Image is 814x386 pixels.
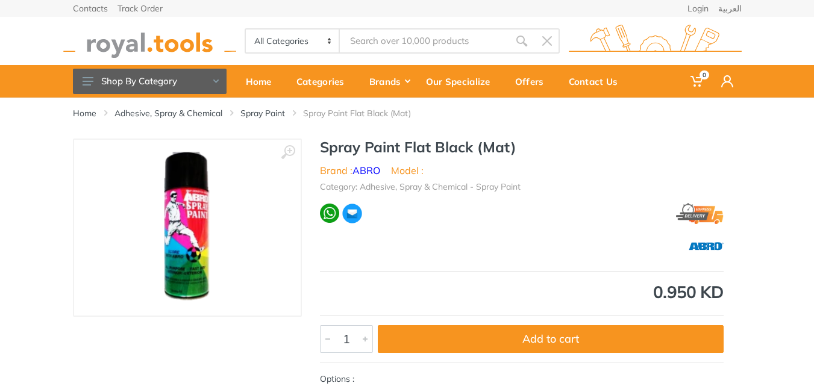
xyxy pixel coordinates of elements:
img: ABRO [689,231,724,261]
img: ma.webp [342,203,363,224]
a: Spray Paint [240,107,285,119]
h1: Spray Paint Flat Black (Mat) [320,139,724,156]
a: العربية [718,4,742,13]
li: Brand : [320,163,380,178]
li: Category: Adhesive, Spray & Chemical - Spray Paint [320,181,521,193]
li: Spray Paint Flat Black (Mat) [303,107,429,119]
select: Category [246,30,340,52]
a: Track Order [117,4,163,13]
a: 0 [682,65,713,98]
button: Shop By Category [73,69,227,94]
a: Categories [288,65,361,98]
a: Contact Us [560,65,634,98]
a: Home [237,65,288,98]
img: royal.tools Logo [569,25,742,58]
a: ABRO [352,164,380,176]
a: Contacts [73,4,108,13]
div: Home [237,69,288,94]
div: Our Specialize [418,69,507,94]
input: Site search [340,28,509,54]
nav: breadcrumb [73,107,742,119]
a: Our Specialize [418,65,507,98]
li: Model : [391,163,424,178]
a: Home [73,107,96,119]
a: Adhesive, Spray & Chemical [114,107,222,119]
div: Categories [288,69,361,94]
span: 0 [700,70,709,79]
a: Login [687,4,709,13]
div: 0.950 KD [320,284,724,300]
img: wa.webp [320,204,339,223]
img: express.png [676,203,724,224]
a: Offers [507,65,560,98]
img: royal.tools Logo [63,25,236,58]
div: Offers [507,69,560,94]
img: Royal Tools - Spray Paint Flat Black (Mat) [124,152,249,304]
div: Contact Us [560,69,634,94]
div: Brands [361,69,418,94]
button: Add to cart [378,325,724,353]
